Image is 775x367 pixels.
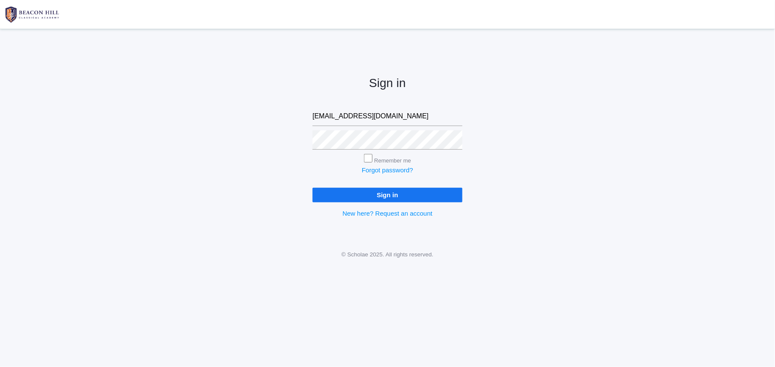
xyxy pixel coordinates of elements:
input: Sign in [313,188,462,202]
h2: Sign in [313,77,462,90]
a: Forgot password? [362,166,413,174]
label: Remember me [374,157,411,164]
a: New here? Request an account [343,210,432,217]
input: Email address [313,107,462,126]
